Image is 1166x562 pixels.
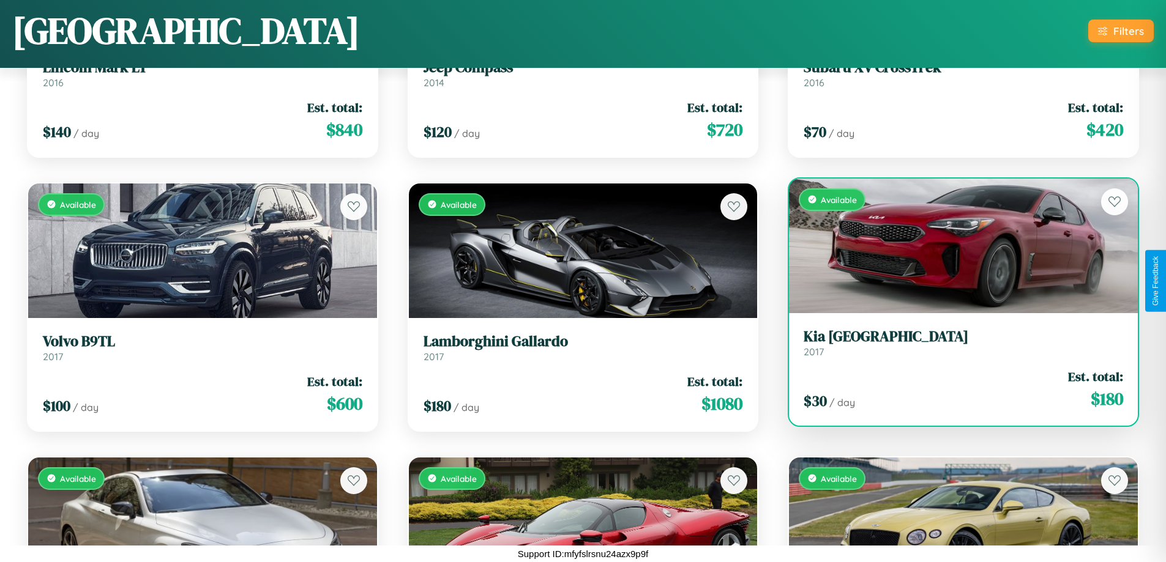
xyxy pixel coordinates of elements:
span: $ 180 [1091,386,1123,411]
span: $ 120 [424,122,452,142]
span: / day [454,401,479,413]
span: Available [441,473,477,484]
h3: Kia [GEOGRAPHIC_DATA] [804,328,1123,346]
span: 2014 [424,76,444,89]
a: Jeep Compass2014 [424,59,743,89]
span: Est. total: [307,372,362,390]
span: Available [60,199,96,210]
a: Lincoln Mark LT2016 [43,59,362,89]
h3: Jeep Compass [424,59,743,76]
span: $ 70 [804,122,826,142]
h3: Lamborghini Gallardo [424,333,743,350]
h1: [GEOGRAPHIC_DATA] [12,6,360,56]
span: 2017 [804,346,824,358]
span: Available [821,194,857,205]
span: Available [821,473,857,484]
span: 2016 [43,76,64,89]
h3: Lincoln Mark LT [43,59,362,76]
div: Filters [1113,24,1144,37]
span: Est. total: [687,372,742,390]
span: Available [441,199,477,210]
span: $ 100 [43,396,70,416]
span: 2017 [43,350,63,363]
span: $ 600 [327,391,362,416]
span: $ 840 [326,117,362,142]
span: Est. total: [1068,368,1123,385]
span: $ 1080 [701,391,742,416]
span: / day [829,396,855,409]
a: Volvo B9TL2017 [43,333,362,363]
h3: Volvo B9TL [43,333,362,350]
button: Filters [1088,20,1154,42]
span: / day [454,127,480,139]
span: / day [829,127,854,139]
span: Est. total: [687,98,742,116]
span: 2017 [424,350,444,363]
span: $ 30 [804,391,827,411]
a: Lamborghini Gallardo2017 [424,333,743,363]
p: Support ID: mfyfslrsnu24azx9p9f [518,545,648,562]
span: / day [73,127,99,139]
span: Est. total: [307,98,362,116]
h3: Subaru XV CrossTrek [804,59,1123,76]
span: Available [60,473,96,484]
a: Kia [GEOGRAPHIC_DATA]2017 [804,328,1123,358]
span: $ 140 [43,122,71,142]
span: $ 180 [424,396,451,416]
span: 2016 [804,76,824,89]
span: / day [73,401,99,413]
span: Est. total: [1068,98,1123,116]
div: Give Feedback [1151,256,1160,306]
span: $ 720 [707,117,742,142]
a: Subaru XV CrossTrek2016 [804,59,1123,89]
span: $ 420 [1086,117,1123,142]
